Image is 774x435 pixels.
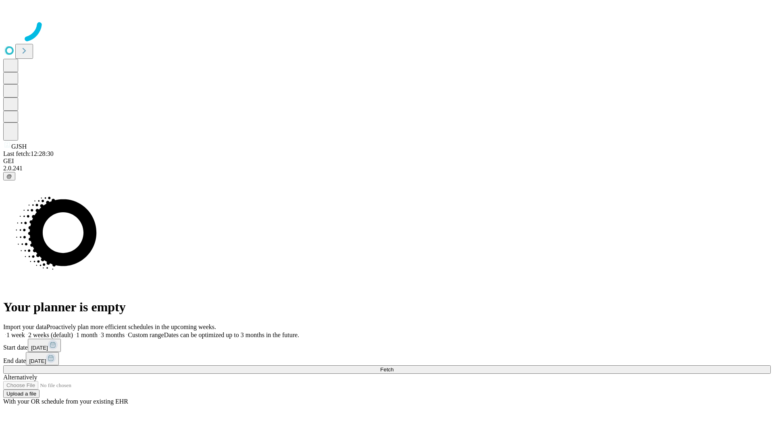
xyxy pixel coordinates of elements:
[101,331,125,338] span: 3 months
[3,339,771,352] div: Start date
[3,398,128,405] span: With your OR schedule from your existing EHR
[3,165,771,172] div: 2.0.241
[164,331,299,338] span: Dates can be optimized up to 3 months in the future.
[28,331,73,338] span: 2 weeks (default)
[380,367,393,373] span: Fetch
[3,300,771,315] h1: Your planner is empty
[31,345,48,351] span: [DATE]
[3,323,47,330] span: Import your data
[26,352,59,365] button: [DATE]
[3,157,771,165] div: GEI
[3,150,54,157] span: Last fetch: 12:28:30
[3,374,37,381] span: Alternatively
[128,331,164,338] span: Custom range
[3,389,40,398] button: Upload a file
[47,323,216,330] span: Proactively plan more efficient schedules in the upcoming weeks.
[28,339,61,352] button: [DATE]
[11,143,27,150] span: GJSH
[3,352,771,365] div: End date
[3,172,15,180] button: @
[3,365,771,374] button: Fetch
[6,173,12,179] span: @
[6,331,25,338] span: 1 week
[76,331,98,338] span: 1 month
[29,358,46,364] span: [DATE]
